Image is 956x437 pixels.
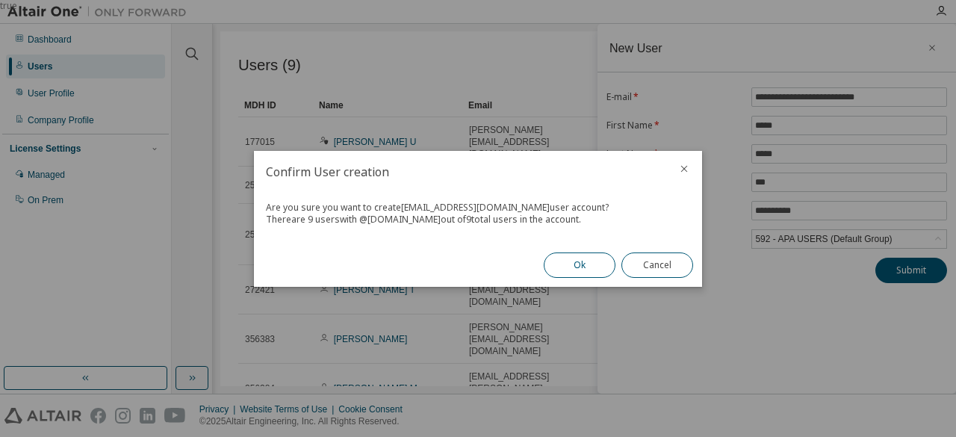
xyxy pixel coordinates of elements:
div: There are 9 users with @ [DOMAIN_NAME] out of 9 total users in the account. [266,214,690,226]
button: Ok [544,252,615,278]
h2: Confirm User creation [254,151,666,193]
div: Are you sure you want to create [EMAIL_ADDRESS][DOMAIN_NAME] user account? [266,202,690,214]
button: close [678,163,690,175]
button: Cancel [621,252,693,278]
